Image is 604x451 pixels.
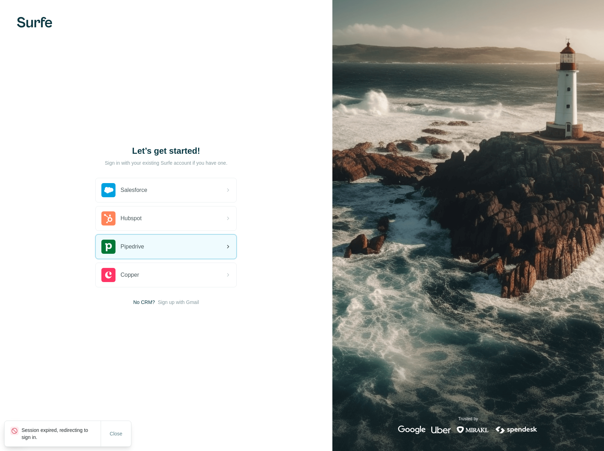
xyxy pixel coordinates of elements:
span: Pipedrive [120,242,144,251]
span: Hubspot [120,214,142,223]
img: hubspot's logo [101,211,116,225]
img: pipedrive's logo [101,240,116,254]
img: google's logo [398,426,426,434]
button: Sign up with Gmail [158,299,199,306]
span: Copper [120,271,139,279]
span: Salesforce [120,186,147,194]
img: mirakl's logo [456,426,489,434]
p: Sign in with your existing Surfe account if you have one. [105,159,227,166]
h1: Let’s get started! [95,145,237,157]
img: uber's logo [431,426,451,434]
p: Session expired, redirecting to sign in. [22,427,101,441]
span: No CRM? [133,299,155,306]
img: spendesk's logo [495,426,538,434]
button: Close [105,427,128,440]
span: Close [110,430,123,437]
img: Surfe's logo [17,17,52,28]
img: copper's logo [101,268,116,282]
img: salesforce's logo [101,183,116,197]
p: Trusted by [458,416,478,422]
